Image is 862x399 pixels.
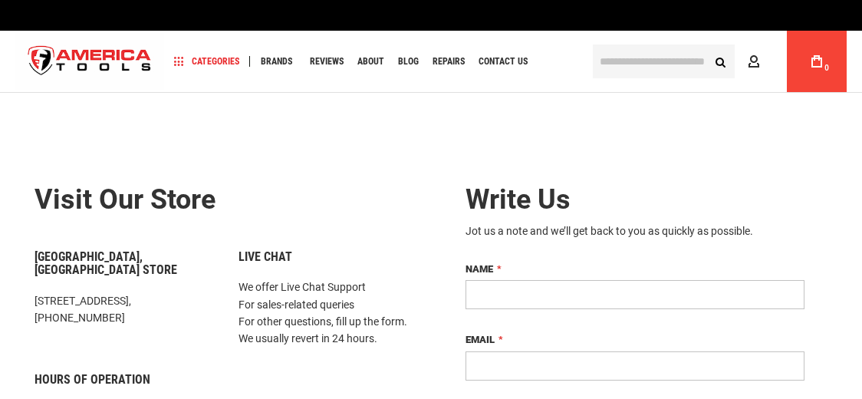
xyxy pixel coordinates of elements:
[15,33,164,91] a: store logo
[310,57,344,66] span: Reviews
[466,223,804,239] div: Jot us a note and we’ll get back to you as quickly as possible.
[398,57,419,66] span: Blog
[466,263,493,275] span: Name
[466,334,495,345] span: Email
[35,185,419,216] h2: Visit our store
[35,292,215,327] p: [STREET_ADDRESS], [PHONE_NUMBER]
[174,56,239,67] span: Categories
[239,250,419,264] h6: Live Chat
[35,250,215,277] h6: [GEOGRAPHIC_DATA], [GEOGRAPHIC_DATA] Store
[254,51,299,72] a: Brands
[261,57,292,66] span: Brands
[433,57,465,66] span: Repairs
[350,51,391,72] a: About
[15,33,164,91] img: America Tools
[239,279,419,348] p: We offer Live Chat Support For sales-related queries For other questions, fill up the form. We us...
[479,57,528,66] span: Contact Us
[426,51,472,72] a: Repairs
[802,31,831,92] a: 0
[824,64,829,72] span: 0
[391,51,426,72] a: Blog
[466,183,571,216] span: Write Us
[35,373,215,387] h6: Hours of Operation
[357,57,384,66] span: About
[472,51,535,72] a: Contact Us
[303,51,350,72] a: Reviews
[706,47,735,76] button: Search
[167,51,246,72] a: Categories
